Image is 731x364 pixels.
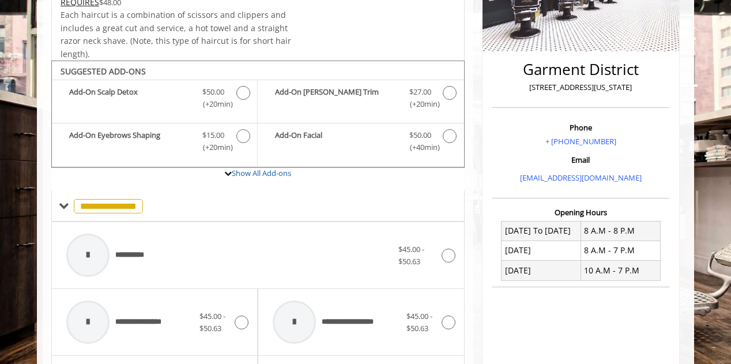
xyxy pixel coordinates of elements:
span: $45.00 - $50.63 [406,311,432,333]
td: 10 A.M - 7 P.M [581,261,660,280]
label: Add-On Eyebrows Shaping [58,129,251,156]
a: + [PHONE_NUMBER] [545,136,616,147]
b: Add-On Eyebrows Shaping [69,129,191,153]
h3: Opening Hours [492,208,669,216]
span: (+20min ) [197,98,231,110]
span: $50.00 [409,129,431,141]
span: $27.00 [409,86,431,98]
h2: Garment District [495,61,666,78]
td: 8 A.M - 8 P.M [581,221,660,241]
span: (+20min ) [197,141,231,153]
b: Add-On Facial [275,129,397,153]
h3: Phone [495,123,666,132]
label: Add-On Scalp Detox [58,86,251,113]
td: [DATE] To [DATE] [502,221,581,241]
span: Each haircut is a combination of scissors and clippers and includes a great cut and service, a ho... [61,9,291,59]
td: 8 A.M - 7 P.M [581,241,660,260]
label: Add-On Beard Trim [263,86,458,113]
div: The Made Man Haircut Add-onS [51,61,465,168]
span: $15.00 [202,129,224,141]
a: Show All Add-ons [232,168,291,178]
p: [STREET_ADDRESS][US_STATE] [495,81,666,93]
h3: Email [495,156,666,164]
span: $45.00 - $50.63 [398,244,424,267]
td: [DATE] [502,241,581,260]
b: Add-On [PERSON_NAME] Trim [275,86,397,110]
label: Add-On Facial [263,129,458,156]
a: [EMAIL_ADDRESS][DOMAIN_NAME] [520,172,642,183]
span: (+40min ) [403,141,437,153]
td: [DATE] [502,261,581,280]
span: (+20min ) [403,98,437,110]
span: $45.00 - $50.63 [199,311,225,333]
b: SUGGESTED ADD-ONS [61,66,146,77]
b: Add-On Scalp Detox [69,86,191,110]
span: $50.00 [202,86,224,98]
